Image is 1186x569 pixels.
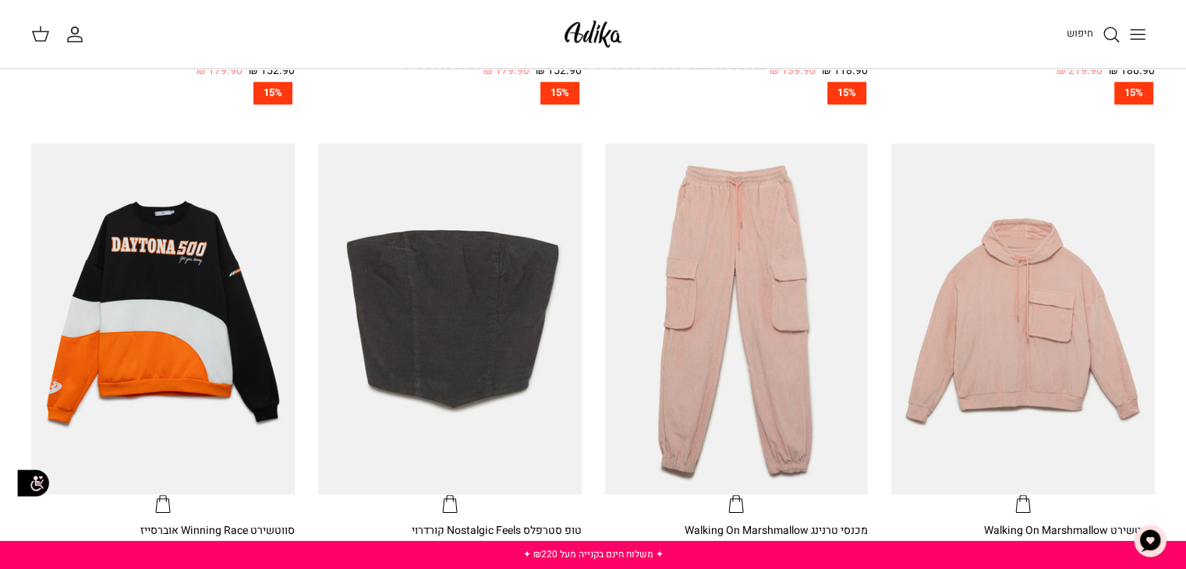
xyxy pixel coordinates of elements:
[891,522,1155,557] a: סווטשירט Walking On Marshmallow 152.90 ₪ 179.90 ₪
[560,16,626,52] img: Adika IL
[1127,518,1174,564] button: צ'אט
[31,522,295,557] a: סווטשירט Winning Race אוברסייז 135.90 ₪ 159.90 ₪
[65,25,90,44] a: החשבון שלי
[1067,26,1093,41] span: חיפוש
[31,522,295,539] div: סווטשירט Winning Race אוברסייז
[605,522,869,557] a: מכנסי טרנינג Walking On Marshmallow 152.90 ₪ 179.90 ₪
[536,62,582,80] span: 152.90 ₪
[770,62,816,80] span: 139.90 ₪
[253,82,292,104] span: 15%
[605,82,869,104] a: 15%
[31,143,295,514] a: סווטשירט Winning Race אוברסייז
[318,143,582,514] a: טופ סטרפלס Nostalgic Feels קורדרוי
[196,539,243,557] span: 159.90 ₪
[496,539,536,557] span: 99.90 ₪
[1067,25,1121,44] a: חיפוש
[605,143,869,514] a: מכנסי טרנינג Walking On Marshmallow
[1057,62,1103,80] span: 219.90 ₪
[822,62,868,80] span: 118.90 ₪
[540,82,579,104] span: 15%
[770,539,816,557] span: 179.90 ₪
[891,82,1155,104] a: 15%
[522,547,663,561] a: ✦ משלוח חינם בקנייה מעל ₪220 ✦
[483,62,529,80] span: 179.90 ₪
[1109,62,1155,80] span: 186.90 ₪
[891,143,1155,514] a: סווטשירט Walking On Marshmallow
[249,539,295,557] span: 135.90 ₪
[1121,17,1155,51] button: Toggle menu
[318,82,582,104] a: 15%
[827,82,866,104] span: 15%
[12,461,55,504] img: accessibility_icon02.svg
[605,522,869,539] div: מכנסי טרנינג Walking On Marshmallow
[318,522,582,557] a: טופ סטרפלס Nostalgic Feels קורדרוי 84.90 ₪ 99.90 ₪
[542,539,582,557] span: 84.90 ₪
[318,522,582,539] div: טופ סטרפלס Nostalgic Feels קורדרוי
[891,522,1155,539] div: סווטשירט Walking On Marshmallow
[196,62,243,80] span: 179.90 ₪
[1057,539,1103,557] span: 179.90 ₪
[822,539,868,557] span: 152.90 ₪
[31,82,295,104] a: 15%
[1114,82,1153,104] span: 15%
[249,62,295,80] span: 152.90 ₪
[1109,539,1155,557] span: 152.90 ₪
